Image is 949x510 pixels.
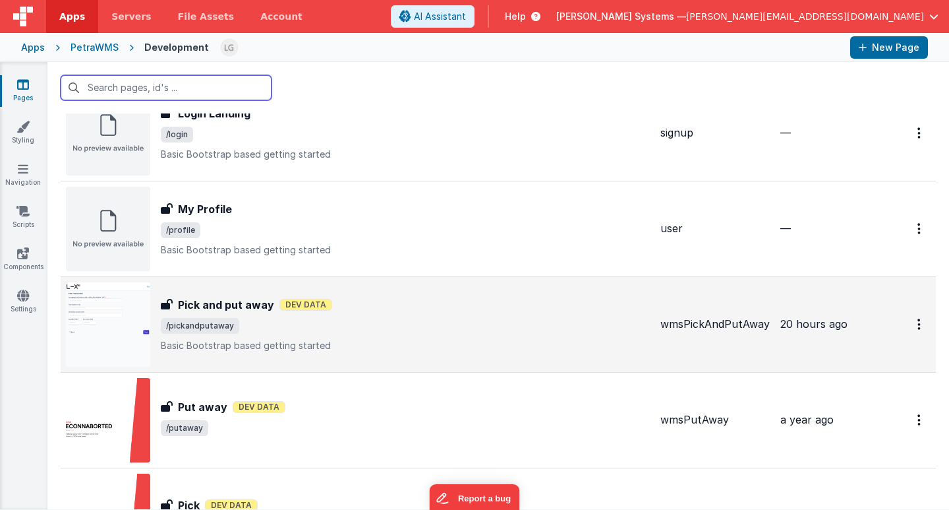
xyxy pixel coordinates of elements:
[909,311,931,338] button: Options
[71,41,119,54] div: PetraWMS
[220,38,239,57] img: 94c3b1dec6147b22a6e61032f6542a92
[660,221,770,236] div: user
[178,297,274,313] h3: Pick and put away
[144,41,209,54] div: Development
[161,222,200,238] span: /profile
[178,106,250,121] h3: Login Landing
[161,339,650,352] p: Basic Bootstrap based getting started
[61,75,272,100] input: Search pages, id's ...
[414,10,466,23] span: AI Assistant
[279,299,332,311] span: Dev Data
[556,10,686,23] span: [PERSON_NAME] Systems —
[178,201,232,217] h3: My Profile
[161,243,650,257] p: Basic Bootstrap based getting started
[178,399,227,415] h3: Put away
[161,127,193,143] span: /login
[161,420,208,436] span: /putaway
[909,406,931,433] button: Options
[686,10,924,23] span: [PERSON_NAME][EMAIL_ADDRESS][DOMAIN_NAME]
[178,10,235,23] span: File Assets
[850,36,928,59] button: New Page
[505,10,526,23] span: Help
[233,401,285,413] span: Dev Data
[59,10,85,23] span: Apps
[660,125,770,141] div: signup
[909,119,931,146] button: Options
[660,412,770,428] div: wmsPutAway
[780,317,848,331] span: 20 hours ago
[780,126,791,139] span: —
[161,318,239,334] span: /pickandputaway
[780,413,834,426] span: a year ago
[111,10,151,23] span: Servers
[909,215,931,242] button: Options
[556,10,938,23] button: [PERSON_NAME] Systems — [PERSON_NAME][EMAIL_ADDRESS][DOMAIN_NAME]
[21,41,45,54] div: Apps
[660,317,770,332] div: wmsPickAndPutAway
[391,5,474,28] button: AI Assistant
[780,222,791,235] span: —
[161,148,650,161] p: Basic Bootstrap based getting started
